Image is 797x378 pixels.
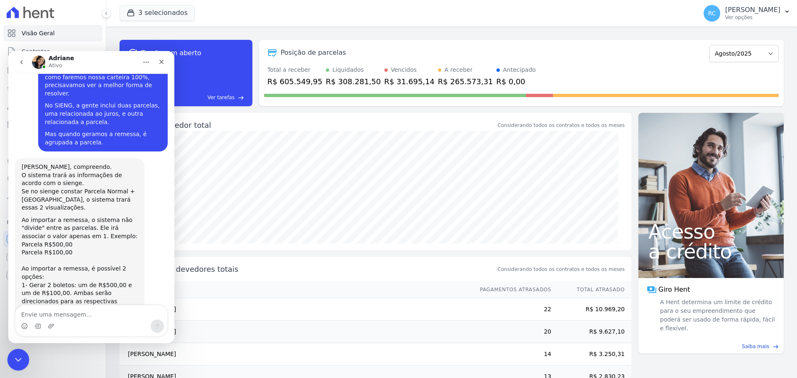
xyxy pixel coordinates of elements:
td: R$ 10.969,20 [552,298,631,321]
div: Total a receber [267,66,323,74]
a: Contratos [3,43,103,60]
span: task_alt [128,48,138,58]
button: 3 selecionados [120,5,195,21]
div: Adriane diz… [7,107,159,331]
span: east [773,344,779,350]
span: east [238,95,244,101]
div: Posição de parcelas [281,48,346,58]
div: R$ 0,00 [496,76,536,87]
div: [PERSON_NAME], compreendo.O sistema trará as informações de acordo com o sienge.Se no sienge cons... [7,107,136,316]
span: Ver tarefas [208,94,235,101]
div: R$ 31.695,14 [384,76,435,87]
a: Parcelas [3,61,103,78]
span: Acesso [648,222,774,241]
div: Parcela R$100,00 Ao importar a remessa, é possível 2 opções: [13,198,130,230]
span: Visão Geral [22,29,55,37]
a: Minha Carteira [3,116,103,133]
a: Conta Hent [3,249,103,266]
button: Carregar anexo [39,272,46,278]
iframe: Intercom live chat [7,349,29,371]
div: R$ 308.281,50 [326,76,381,87]
td: R$ 9.627,10 [552,321,631,343]
button: RC [PERSON_NAME] Ver opções [697,2,797,25]
span: Giro Hent [658,285,690,295]
div: Plataformas [7,217,99,227]
td: R$ 3.250,31 [552,343,631,366]
div: Mas quando geramos a remessa, é agrupada a parcela. [37,79,153,95]
a: Lotes [3,80,103,96]
a: Clientes [3,98,103,115]
a: Ver tarefas east [169,94,244,101]
span: Principais devedores totais [138,263,496,275]
th: Nome [120,281,472,298]
span: Considerando todos os contratos e todos os meses [498,266,625,273]
div: R$ 605.549,95 [267,76,323,87]
span: RC [708,10,716,16]
a: Transferências [3,134,103,151]
div: Ao importar a remessa, o sistema não "divide" entre as parcelas. Ele irá associar o valor apenas ... [13,165,130,190]
div: 1- Gerar 2 boletos: um de R$500,00 e um de R$100,00. Ambas serão direcionados para as respectivas... [13,230,130,312]
a: Troca de Arquivos [3,189,103,206]
a: Negativação [3,171,103,188]
button: Seletor de emoji [13,272,20,278]
td: [PERSON_NAME] [120,321,472,343]
td: 20 [472,321,552,343]
a: Recebíveis [3,231,103,247]
div: Liquidados [332,66,364,74]
span: Tarefas em aberto [141,48,201,58]
th: Pagamentos Atrasados [472,281,552,298]
span: Saiba mais [742,343,769,350]
a: Saiba mais east [643,343,779,350]
div: Antecipado [503,66,536,74]
a: Visão Geral [3,25,103,41]
div: R$ 265.573,31 [438,76,493,87]
td: [PERSON_NAME] [120,298,472,321]
p: [PERSON_NAME] [725,6,780,14]
textarea: Envie uma mensagem... [7,254,159,268]
span: a crédito [648,241,774,261]
div: Considerando todos os contratos e todos os meses [498,122,625,129]
p: Ver opções [725,14,780,21]
div: Vencidos [391,66,417,74]
a: Crédito [3,153,103,169]
td: 22 [472,298,552,321]
button: Enviar mensagem… [142,268,156,282]
div: Parcela R$500,00 [13,190,130,198]
div: Saldo devedor total [138,119,496,131]
span: Contratos [22,47,50,56]
button: Seletor de Gif [26,272,33,278]
td: 14 [472,343,552,366]
span: A Hent determina um limite de crédito para o seu empreendimento que poderá ser usado de forma ráp... [658,298,775,333]
iframe: Intercom live chat [8,51,174,343]
th: Total Atrasado [552,281,631,298]
div: A receber [445,66,473,74]
div: [PERSON_NAME], compreendo. O sistema trará as informações de acordo com o sienge. Se no sienge co... [13,112,130,161]
td: [PERSON_NAME] [120,343,472,366]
